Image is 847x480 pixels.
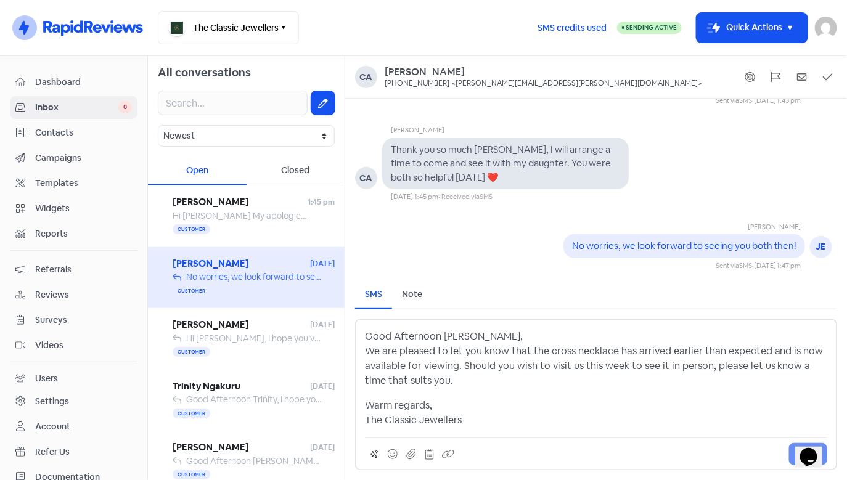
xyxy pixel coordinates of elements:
[739,96,752,105] span: SMS
[355,167,377,189] div: CA
[35,177,132,190] span: Templates
[741,68,759,86] button: Show system messages
[10,415,137,438] a: Account
[247,157,345,185] div: Closed
[10,441,137,463] a: Refer Us
[158,65,251,79] span: All conversations
[391,144,613,183] pre: Thank you so much [PERSON_NAME], I will arrange a time to come and see it with my daughter. You w...
[173,441,310,455] span: [PERSON_NAME]
[365,288,382,301] div: SMS
[310,319,335,330] span: [DATE]
[173,195,308,209] span: [PERSON_NAME]
[310,258,335,269] span: [DATE]
[767,68,785,86] button: Flag conversation
[365,398,827,428] p: Warm regards, The Classic Jewellers
[35,227,132,240] span: Reports
[186,271,391,282] span: No worries, we look forward to seeing you both then!
[739,261,752,270] span: SMS
[35,126,132,139] span: Contacts
[173,318,310,332] span: [PERSON_NAME]
[10,390,137,413] a: Settings
[35,420,70,433] div: Account
[173,409,210,418] span: Customer
[35,288,132,301] span: Reviews
[10,96,137,119] a: Inbox 0
[10,222,137,245] a: Reports
[148,157,247,185] div: Open
[10,121,137,144] a: Contacts
[365,329,827,388] p: Good Afternoon [PERSON_NAME], We are pleased to let you know that the cross necklace has arrived ...
[10,309,137,332] a: Surveys
[716,96,754,105] span: Sent via ·
[10,258,137,281] a: Referrals
[385,79,449,89] div: [PHONE_NUMBER]
[385,66,702,79] a: [PERSON_NAME]
[310,442,335,453] span: [DATE]
[35,445,132,458] span: Refer Us
[617,20,682,35] a: Sending Active
[35,152,132,165] span: Campaigns
[173,224,210,234] span: Customer
[10,172,137,195] a: Templates
[754,261,801,271] div: [DATE] 1:47 pm
[35,263,132,276] span: Referrals
[819,68,837,86] button: Mark as closed
[716,261,754,270] span: Sent via ·
[626,23,677,31] span: Sending Active
[10,147,137,169] a: Campaigns
[310,381,335,392] span: [DATE]
[438,192,493,202] div: · Received via
[35,372,58,385] div: Users
[35,314,132,327] span: Surveys
[158,11,299,44] button: The Classic Jewellers
[10,367,137,390] a: Users
[173,257,310,271] span: [PERSON_NAME]
[795,431,835,468] iframe: chat widget
[451,79,702,89] div: <[PERSON_NAME][EMAIL_ADDRESS][PERSON_NAME][DOMAIN_NAME]>
[697,13,808,43] button: Quick Actions
[10,283,137,306] a: Reviews
[10,197,137,220] a: Widgets
[527,20,617,33] a: SMS credits used
[308,197,335,208] span: 1:45 pm
[35,101,118,114] span: Inbox
[793,68,811,86] button: Mark as unread
[35,202,132,215] span: Widgets
[10,334,137,357] a: Videos
[754,96,801,106] div: [DATE] 1:43 pm
[480,192,493,201] span: SMS
[10,71,137,94] a: Dashboard
[391,192,438,202] div: [DATE] 1:45 pm
[35,76,132,89] span: Dashboard
[118,101,132,113] span: 0
[173,286,210,296] span: Customer
[538,22,607,35] span: SMS credits used
[391,125,629,138] div: [PERSON_NAME]
[402,288,422,301] div: Note
[810,236,832,258] div: JE
[599,222,801,235] div: [PERSON_NAME]
[815,17,837,39] img: User
[173,380,310,394] span: Trinity Ngakuru
[35,339,132,352] span: Videos
[35,395,69,408] div: Settings
[173,470,210,479] span: Customer
[355,66,377,88] div: Ca
[572,240,796,251] pre: No worries, we look forward to seeing you both then!
[173,347,210,357] span: Customer
[158,91,308,115] input: Search...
